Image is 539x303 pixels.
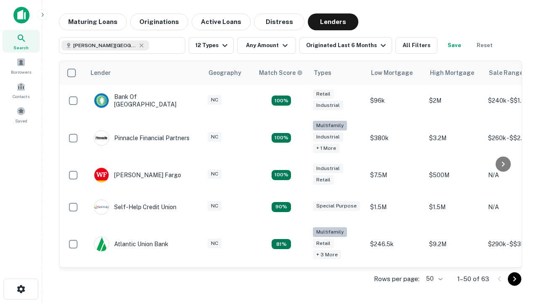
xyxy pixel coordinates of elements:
[94,200,109,214] img: picture
[259,68,303,77] div: Capitalize uses an advanced AI algorithm to match your search with the best lender. The match sco...
[189,37,234,54] button: 12 Types
[272,202,291,212] div: Matching Properties: 11, hasApolloMatch: undefined
[395,37,438,54] button: All Filters
[313,121,347,130] div: Multifamily
[313,89,334,99] div: Retail
[366,61,425,85] th: Low Mortgage
[192,13,251,30] button: Active Loans
[425,117,484,159] td: $3.2M
[85,61,203,85] th: Lender
[313,175,334,185] div: Retail
[94,237,168,252] div: Atlantic Union Bank
[130,13,188,30] button: Originations
[94,199,176,215] div: Self-help Credit Union
[203,61,254,85] th: Geography
[13,44,29,51] span: Search
[94,93,195,108] div: Bank Of [GEOGRAPHIC_DATA]
[254,61,309,85] th: Capitalize uses an advanced AI algorithm to match your search with the best lender. The match sco...
[313,144,339,153] div: + 1 more
[366,117,425,159] td: $380k
[425,85,484,117] td: $2M
[457,274,489,284] p: 1–50 of 63
[94,237,109,251] img: picture
[309,61,366,85] th: Types
[73,42,136,49] span: [PERSON_NAME][GEOGRAPHIC_DATA], [GEOGRAPHIC_DATA]
[259,68,301,77] h6: Match Score
[208,68,241,78] div: Geography
[94,131,109,145] img: picture
[94,167,181,183] div: [PERSON_NAME] Fargo
[313,250,341,260] div: + 3 more
[272,170,291,180] div: Matching Properties: 14, hasApolloMatch: undefined
[3,54,40,77] a: Borrowers
[314,68,331,78] div: Types
[371,68,413,78] div: Low Mortgage
[208,201,221,211] div: NC
[308,13,358,30] button: Lenders
[423,273,444,285] div: 50
[237,37,296,54] button: Any Amount
[489,68,523,78] div: Sale Range
[3,30,40,53] a: Search
[208,132,221,142] div: NC
[425,61,484,85] th: High Mortgage
[208,95,221,105] div: NC
[430,68,474,78] div: High Mortgage
[94,93,109,108] img: picture
[3,103,40,126] a: Saved
[254,13,304,30] button: Distress
[441,37,468,54] button: Save your search to get updates of matches that match your search criteria.
[374,274,419,284] p: Rows per page:
[313,164,343,173] div: Industrial
[313,201,360,211] div: Special Purpose
[497,209,539,249] iframe: Chat Widget
[299,37,392,54] button: Originated Last 6 Months
[313,132,343,142] div: Industrial
[425,191,484,223] td: $1.5M
[425,223,484,266] td: $9.2M
[94,130,189,146] div: Pinnacle Financial Partners
[59,13,127,30] button: Maturing Loans
[306,40,388,50] div: Originated Last 6 Months
[15,117,27,124] span: Saved
[11,69,31,75] span: Borrowers
[272,96,291,106] div: Matching Properties: 15, hasApolloMatch: undefined
[13,7,29,24] img: capitalize-icon.png
[208,239,221,248] div: NC
[91,68,111,78] div: Lender
[13,93,29,100] span: Contacts
[366,223,425,266] td: $246.5k
[208,169,221,179] div: NC
[425,159,484,191] td: $500M
[272,133,291,143] div: Matching Properties: 22, hasApolloMatch: undefined
[366,159,425,191] td: $7.5M
[313,239,334,248] div: Retail
[366,85,425,117] td: $96k
[272,239,291,249] div: Matching Properties: 10, hasApolloMatch: undefined
[471,37,498,54] button: Reset
[366,191,425,223] td: $1.5M
[3,79,40,101] a: Contacts
[313,227,347,237] div: Multifamily
[313,101,343,110] div: Industrial
[508,272,521,286] button: Go to next page
[94,168,109,182] img: picture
